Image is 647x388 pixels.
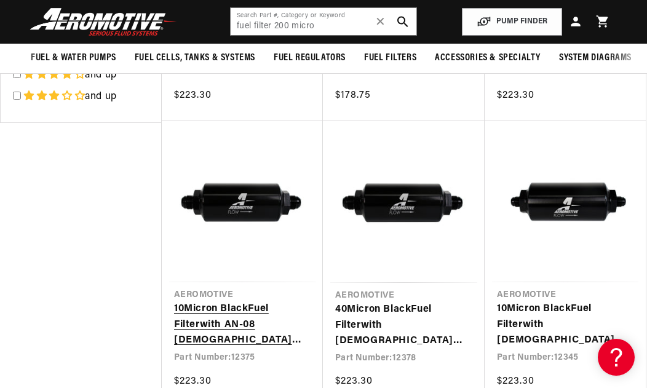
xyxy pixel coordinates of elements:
span: Fuel & Water Pumps [31,52,116,65]
input: Search by Part Number, Category or Keyword [231,8,416,35]
summary: Fuel & Water Pumps [22,44,125,73]
summary: System Diagrams [550,44,641,73]
button: search button [389,8,416,35]
a: 10Micron BlackFuel Filterwith AN-08 [DEMOGRAPHIC_DATA] Ports &glass Element [174,301,311,349]
span: and up [85,70,117,80]
button: PUMP FINDER [462,8,562,36]
summary: Fuel Cells, Tanks & Systems [125,44,264,73]
span: Fuel Regulators [274,52,346,65]
summary: Fuel Regulators [264,44,355,73]
summary: Accessories & Specialty [426,44,550,73]
summary: Fuel Filters [355,44,426,73]
span: ✕ [375,12,386,31]
img: Aeromotive [26,7,180,36]
span: Fuel Cells, Tanks & Systems [135,52,255,65]
span: System Diagrams [559,52,632,65]
span: Accessories & Specialty [435,52,541,65]
span: and up [85,92,117,101]
a: 40Micron BlackFuel Filterwith [DEMOGRAPHIC_DATA] AN-08 Ports & Stainless Mesh Element [335,302,472,349]
a: 10Micron BlackFuel Filterwith [DEMOGRAPHIC_DATA] AN-06 Ports &glass Element [497,301,633,349]
span: Fuel Filters [364,52,416,65]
